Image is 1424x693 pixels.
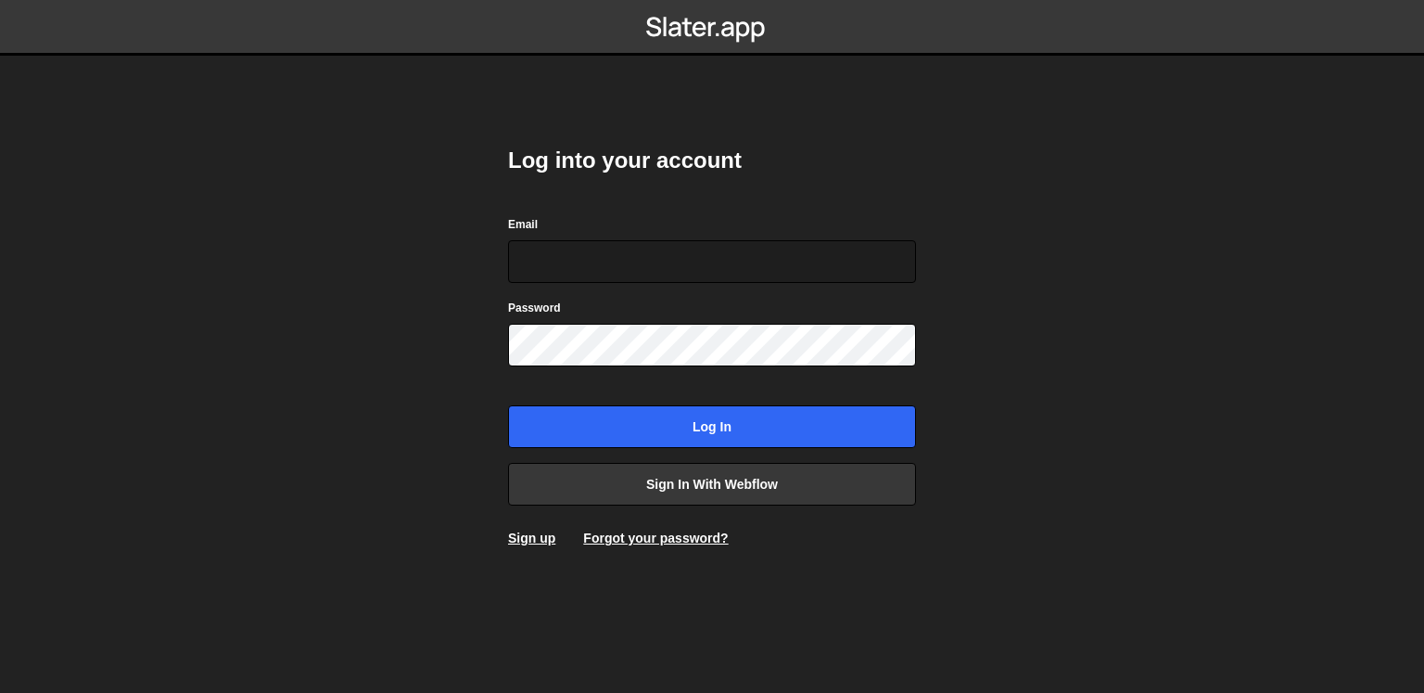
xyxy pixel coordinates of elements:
label: Email [508,215,538,234]
label: Password [508,299,561,317]
input: Log in [508,405,916,448]
h2: Log into your account [508,146,916,175]
a: Forgot your password? [583,531,728,545]
a: Sign up [508,531,555,545]
a: Sign in with Webflow [508,463,916,506]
